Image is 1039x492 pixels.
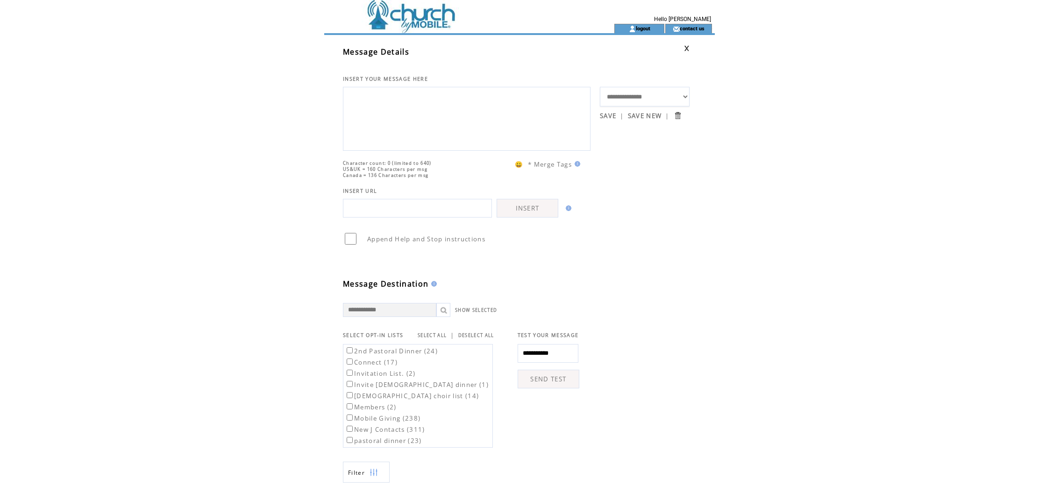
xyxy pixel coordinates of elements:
[347,370,353,376] input: Invitation List. (2)
[528,160,572,169] span: * Merge Tags
[343,172,428,178] span: Canada = 136 Characters per msg
[673,111,682,120] input: Submit
[620,112,624,120] span: |
[343,462,390,483] a: Filter
[347,426,353,432] input: New J Contacts (311)
[572,161,580,167] img: help.gif
[455,307,497,313] a: SHOW SELECTED
[348,469,365,477] span: Show filters
[345,414,420,422] label: Mobile Giving (238)
[343,166,427,172] span: US&UK = 160 Characters per msg
[665,112,669,120] span: |
[343,332,403,338] span: SELECT OPT-IN LISTS
[458,332,494,338] a: DESELECT ALL
[345,425,425,434] label: New J Contacts (311)
[450,331,454,339] span: |
[343,76,428,82] span: INSERT YOUR MESSAGE HERE
[367,235,485,243] span: Append Help and Stop instructions
[347,437,353,443] input: pastoral dinner (23)
[518,332,579,338] span: TEST YOUR MESSAGE
[497,199,558,218] a: INSERT
[563,205,571,211] img: help.gif
[370,462,378,483] img: filters.png
[628,112,662,120] a: SAVE NEW
[518,370,579,388] a: SEND TEST
[654,16,711,22] span: Hello [PERSON_NAME]
[347,392,353,398] input: [DEMOGRAPHIC_DATA] choir list (14)
[343,188,377,194] span: INSERT URL
[345,392,479,400] label: [DEMOGRAPHIC_DATA] choir list (14)
[343,160,432,166] span: Character count: 0 (limited to 640)
[345,436,422,445] label: pastoral dinner (23)
[418,332,447,338] a: SELECT ALL
[347,403,353,409] input: Members (2)
[345,369,416,378] label: Invitation List. (2)
[345,347,438,355] label: 2nd Pastoral Dinner (24)
[636,25,650,31] a: logout
[428,281,437,287] img: help.gif
[343,47,409,57] span: Message Details
[347,381,353,387] input: Invite [DEMOGRAPHIC_DATA] dinner (1)
[343,279,428,289] span: Message Destination
[345,380,489,389] label: Invite [DEMOGRAPHIC_DATA] dinner (1)
[515,160,523,169] span: 😀
[673,25,680,33] img: contact_us_icon.gif
[347,347,353,353] input: 2nd Pastoral Dinner (24)
[347,415,353,421] input: Mobile Giving (238)
[345,403,397,411] label: Members (2)
[600,112,616,120] a: SAVE
[629,25,636,33] img: account_icon.gif
[680,25,705,31] a: contact us
[345,358,398,366] label: Connect (17)
[347,358,353,365] input: Connect (17)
